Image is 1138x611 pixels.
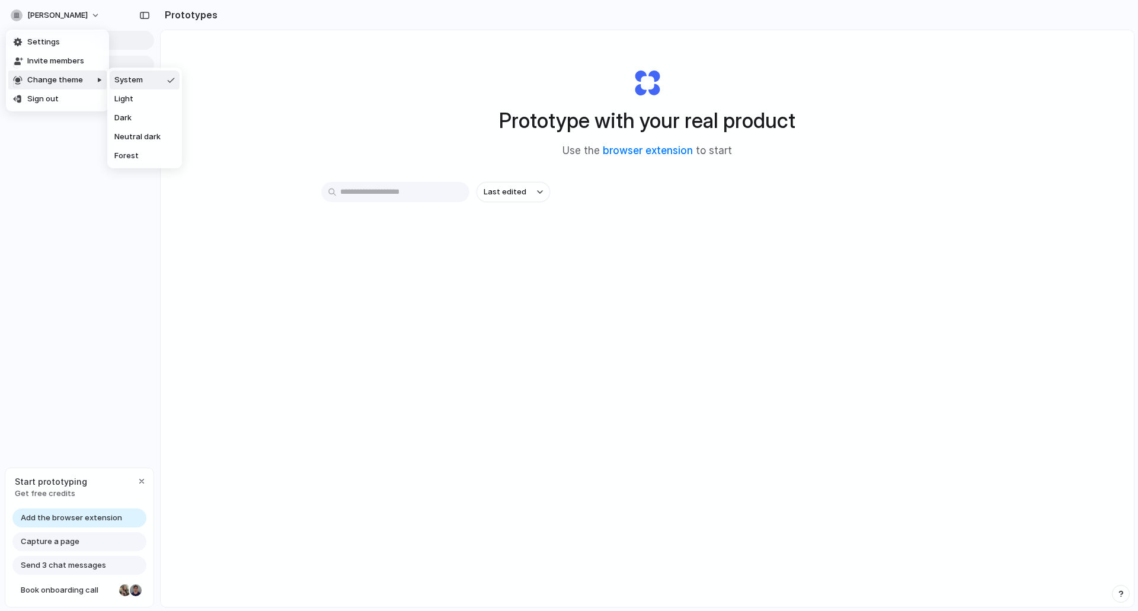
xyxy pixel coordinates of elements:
span: Neutral dark [114,131,161,143]
span: System [114,74,143,86]
span: Forest [114,150,139,162]
span: Dark [114,112,132,124]
span: Invite members [27,55,84,67]
span: Change theme [27,74,83,86]
span: Light [114,93,133,105]
span: Settings [27,36,60,48]
span: Sign out [27,93,59,105]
